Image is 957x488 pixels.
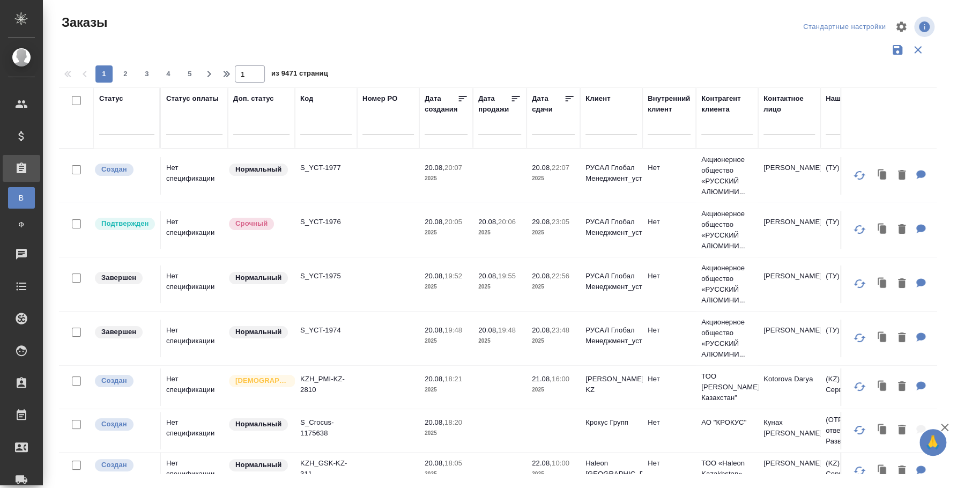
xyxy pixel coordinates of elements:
p: 20.08, [425,272,444,280]
div: Выставляется автоматически при создании заказа [94,458,154,472]
button: Клонировать [872,273,893,295]
p: S_YCT-1977 [300,162,352,173]
p: 20.08, [425,375,444,383]
p: 19:48 [444,326,462,334]
p: 2025 [532,385,575,395]
p: 23:48 [552,326,569,334]
p: 2025 [425,469,468,479]
div: Контактное лицо [763,93,815,115]
p: 20.08, [425,326,444,334]
span: 2 [117,69,134,79]
div: Выставляется автоматически, если на указанный объем услуг необходимо больше времени в стандартном... [228,217,290,231]
p: Нормальный [235,419,281,430]
p: 20.08, [532,326,552,334]
span: Посмотреть информацию [914,17,937,37]
p: S_YCT-1976 [300,217,352,227]
div: Выставляет КМ при направлении счета или после выполнения всех работ/сдачи заказа клиенту. Окончат... [94,271,154,285]
p: 2025 [532,227,575,238]
p: 20.08, [532,164,552,172]
p: РУСАЛ Глобал Менеджмент_уст [585,325,637,346]
div: Статус оплаты [166,93,219,104]
button: Удалить [893,419,911,441]
button: Обновить [847,417,872,443]
div: Доп. статус [233,93,274,104]
p: Нет [648,271,691,282]
button: Клонировать [872,376,893,398]
p: 2025 [478,282,521,292]
p: Завершен [101,327,136,337]
button: Обновить [847,162,872,188]
button: Удалить [893,273,911,295]
p: Создан [101,164,127,175]
p: Нет [648,325,691,336]
p: 29.08, [532,218,552,226]
button: 2 [117,65,134,83]
p: 16:00 [552,375,569,383]
td: [PERSON_NAME] [758,265,820,303]
div: Номер PO [362,93,397,104]
p: РУСАЛ Глобал Менеджмент_уст [585,271,637,292]
p: 20.08, [425,459,444,467]
div: Выставляется автоматически при создании заказа [94,162,154,177]
p: 18:20 [444,418,462,426]
button: 4 [160,65,177,83]
button: 🙏 [919,429,946,456]
button: Клонировать [872,460,893,482]
p: 2025 [425,428,468,439]
div: Код [300,93,313,104]
span: Заказы [59,14,107,31]
p: Крокус Групп [585,417,637,428]
p: 2025 [478,227,521,238]
p: 20:05 [444,218,462,226]
p: 20.08, [532,272,552,280]
p: 2025 [532,282,575,292]
td: Нет спецификации [161,211,228,249]
p: 19:55 [498,272,516,280]
div: Дата сдачи [532,93,564,115]
p: 2025 [478,336,521,346]
div: Статус по умолчанию для стандартных заказов [228,417,290,432]
button: Удалить [893,165,911,187]
span: В [13,193,29,203]
p: 18:21 [444,375,462,383]
p: 20:06 [498,218,516,226]
div: Выставляется автоматически при создании заказа [94,374,154,388]
p: 22:56 [552,272,569,280]
p: 22.08, [532,459,552,467]
p: 20.08, [478,218,498,226]
p: 20.08, [425,164,444,172]
p: Подтвержден [101,218,149,229]
td: (ТУ) ООО "Трактат" [820,320,949,357]
p: Нет [648,458,691,469]
p: Нормальный [235,164,281,175]
p: Нет [648,417,691,428]
div: Статус по умолчанию для стандартных заказов [228,458,290,472]
div: Дата создания [425,93,457,115]
td: [PERSON_NAME] [758,211,820,249]
p: 2025 [532,173,575,184]
p: Нет [648,374,691,385]
p: 2025 [425,385,468,395]
a: В [8,187,35,209]
p: 2025 [532,469,575,479]
div: Наше юр. лицо [826,93,879,104]
p: 18:05 [444,459,462,467]
p: Нет [648,162,691,173]
td: (ТУ) ООО "Трактат" [820,211,949,249]
p: ТОО «Haleon Kazakhstan» [701,458,753,479]
p: KZH_PMI-KZ-2810 [300,374,352,395]
p: [PERSON_NAME] KZ [585,374,637,395]
td: [PERSON_NAME] [758,320,820,357]
p: KZH_GSK-KZ-311 [300,458,352,479]
span: 4 [160,69,177,79]
p: 21.08, [532,375,552,383]
p: Создан [101,460,127,470]
span: 5 [181,69,198,79]
p: РУСАЛ Глобал Менеджмент_уст [585,162,637,184]
button: Удалить [893,327,911,349]
td: (OTP) Общество с ограниченной ответственностью «Вектор Развития» [820,409,949,452]
td: Нет спецификации [161,265,228,303]
p: Нормальный [235,272,281,283]
div: Статус по умолчанию для стандартных заказов [228,271,290,285]
span: Ф [13,219,29,230]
